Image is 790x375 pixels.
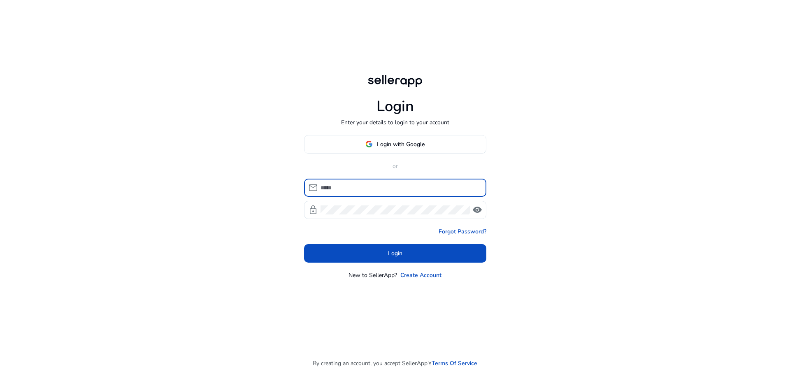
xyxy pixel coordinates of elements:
span: visibility [472,205,482,215]
a: Forgot Password? [439,227,486,236]
button: Login with Google [304,135,486,154]
img: google-logo.svg [365,140,373,148]
button: Login [304,244,486,263]
a: Terms Of Service [432,359,477,368]
span: mail [308,183,318,193]
span: Login with Google [377,140,425,149]
a: Create Account [400,271,441,280]
span: lock [308,205,318,215]
p: Enter your details to login to your account [341,118,449,127]
p: New to SellerApp? [349,271,397,280]
h1: Login [376,98,414,115]
span: Login [388,249,402,258]
p: or [304,162,486,170]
